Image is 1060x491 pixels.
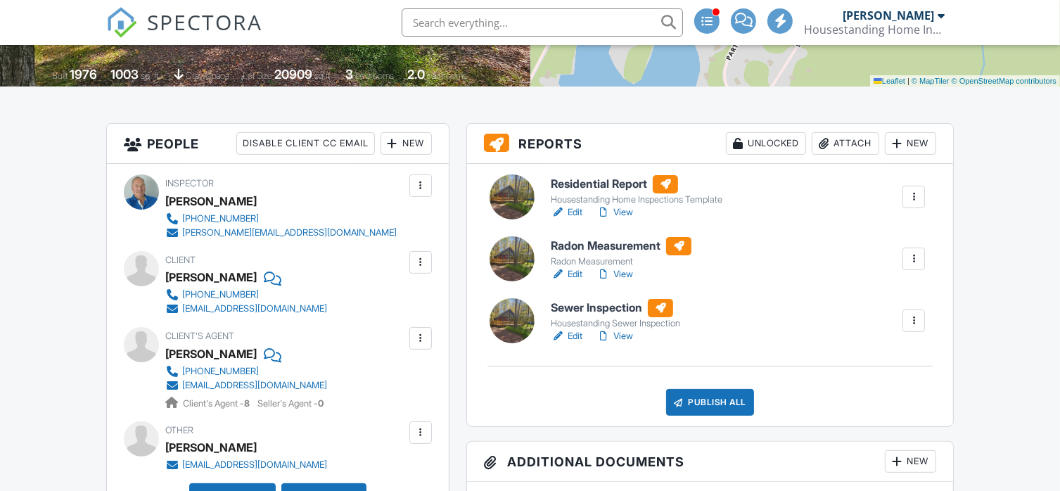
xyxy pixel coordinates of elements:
div: 1976 [70,67,97,82]
div: [PERSON_NAME] [165,267,257,288]
div: [EMAIL_ADDRESS][DOMAIN_NAME] [182,380,327,391]
strong: 0 [318,398,324,409]
span: sq.ft. [314,70,332,81]
div: [PHONE_NUMBER] [182,366,259,377]
div: New [885,132,936,155]
a: © MapTiler [912,77,950,85]
h3: People [107,124,449,164]
a: Edit [551,267,582,281]
a: [EMAIL_ADDRESS][DOMAIN_NAME] [165,302,327,316]
h6: Residential Report [551,175,722,193]
a: View [596,329,633,343]
a: Edit [551,205,582,219]
span: Client's Agent - [183,398,252,409]
a: © OpenStreetMap contributors [952,77,1056,85]
span: sq. ft. [141,70,160,81]
span: Client [165,255,196,265]
a: [PERSON_NAME] [165,343,257,364]
h3: Reports [467,124,953,164]
span: bedrooms [355,70,394,81]
div: Housestanding Home Inspections [804,23,945,37]
h6: Sewer Inspection [551,299,680,317]
span: Seller's Agent - [257,398,324,409]
span: crawlspace [186,70,229,81]
span: Inspector [165,178,214,189]
div: [EMAIL_ADDRESS][DOMAIN_NAME] [182,303,327,314]
div: [PHONE_NUMBER] [182,213,259,224]
input: Search everything... [402,8,683,37]
div: Unlocked [726,132,806,155]
span: | [907,77,909,85]
span: Lot Size [243,70,272,81]
div: [PERSON_NAME] [843,8,934,23]
a: Radon Measurement Radon Measurement [551,237,691,268]
span: Built [52,70,68,81]
div: 20909 [274,67,312,82]
a: View [596,205,633,219]
img: The Best Home Inspection Software - Spectora [106,7,137,38]
div: [PHONE_NUMBER] [182,289,259,300]
h6: Radon Measurement [551,237,691,255]
a: [PHONE_NUMBER] [165,212,397,226]
div: Radon Measurement [551,256,691,267]
a: SPECTORA [106,19,262,49]
a: [EMAIL_ADDRESS][DOMAIN_NAME] [165,458,327,472]
div: Attach [812,132,879,155]
span: Client's Agent [165,331,234,341]
a: [PHONE_NUMBER] [165,364,327,378]
a: [PHONE_NUMBER] [165,288,327,302]
h3: Additional Documents [467,442,953,482]
div: [PERSON_NAME][EMAIL_ADDRESS][DOMAIN_NAME] [182,227,397,238]
span: Other [165,425,193,435]
div: Disable Client CC Email [236,132,375,155]
a: [PERSON_NAME][EMAIL_ADDRESS][DOMAIN_NAME] [165,226,397,240]
div: 1003 [110,67,139,82]
div: New [381,132,432,155]
div: Housestanding Sewer Inspection [551,318,680,329]
span: bathrooms [427,70,467,81]
a: Sewer Inspection Housestanding Sewer Inspection [551,299,680,330]
div: 2.0 [407,67,425,82]
div: Publish All [666,389,754,416]
div: 3 [345,67,353,82]
a: [EMAIL_ADDRESS][DOMAIN_NAME] [165,378,327,393]
div: [EMAIL_ADDRESS][DOMAIN_NAME] [182,459,327,471]
a: Leaflet [874,77,905,85]
strong: 8 [244,398,250,409]
a: Edit [551,329,582,343]
div: [PERSON_NAME] [165,437,257,458]
div: [PERSON_NAME] [165,191,257,212]
span: SPECTORA [147,7,262,37]
div: Housestanding Home Inspections Template [551,194,722,205]
a: View [596,267,633,281]
a: Residential Report Housestanding Home Inspections Template [551,175,722,206]
div: New [885,450,936,473]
